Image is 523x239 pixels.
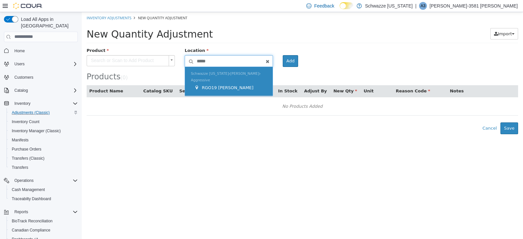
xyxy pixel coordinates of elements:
[41,63,44,69] span: 0
[12,228,50,233] span: Canadian Compliance
[97,76,158,82] button: Serial / Package Number
[12,187,45,192] span: Cash Management
[421,2,426,10] span: A3
[5,43,84,54] span: Search or Scan to Add Product
[1,59,80,69] button: Users
[7,185,80,194] button: Cash Management
[9,226,53,234] a: Canadian Compliance
[340,2,353,9] input: Dark Mode
[201,43,216,55] button: Add
[419,2,427,10] div: Amanda-3581 Rodriguez
[9,186,78,194] span: Cash Management
[1,46,80,56] button: Home
[12,208,78,216] span: Reports
[5,60,39,69] span: Products
[12,128,61,134] span: Inventory Manager (Classic)
[9,109,52,117] a: Adjustments (Classic)
[196,76,217,82] button: In Stock
[61,76,92,82] button: Catalog SKU
[222,76,246,82] button: Adjust By
[12,60,78,68] span: Users
[12,60,27,68] button: Users
[415,2,416,10] p: |
[14,209,28,215] span: Reports
[1,72,80,82] button: Customers
[109,59,179,70] span: Schwazze [US_STATE] [PERSON_NAME] Aggressive
[9,136,31,144] a: Manifests
[14,61,25,67] span: Users
[39,63,46,69] small: ( )
[9,127,63,135] a: Inventory Manager (Classic)
[5,43,93,54] a: Search or Scan to Add Product
[12,156,44,161] span: Transfers (Classic)
[9,195,78,203] span: Traceabilty Dashboard
[314,3,334,9] span: Feedback
[12,177,78,184] span: Operations
[56,3,106,8] span: New Quantity Adjustment
[9,164,31,171] a: Transfers
[12,110,50,115] span: Adjustments (Classic)
[1,207,80,216] button: Reports
[9,145,44,153] a: Purchase Orders
[9,89,432,99] div: No Products Added
[12,208,31,216] button: Reports
[9,136,78,144] span: Manifests
[12,165,28,170] span: Transfers
[7,194,80,203] button: Traceabilty Dashboard
[419,110,436,122] button: Save
[7,154,80,163] button: Transfers (Classic)
[12,137,28,143] span: Manifests
[5,3,50,8] a: Inventory Adjustments
[14,48,25,54] span: Home
[12,87,78,94] span: Catalog
[365,2,413,10] p: Schwazze [US_STATE]
[9,226,78,234] span: Canadian Compliance
[7,117,80,126] button: Inventory Count
[12,100,33,107] button: Inventory
[9,217,78,225] span: BioTrack Reconciliation
[14,178,34,183] span: Operations
[9,164,78,171] span: Transfers
[7,135,80,145] button: Manifests
[7,145,80,154] button: Purchase Orders
[9,118,42,126] a: Inventory Count
[1,99,80,108] button: Inventory
[7,216,80,226] button: BioTrack Reconciliation
[12,218,53,224] span: BioTrack Reconciliation
[12,147,42,152] span: Purchase Orders
[1,86,80,95] button: Catalog
[7,226,80,235] button: Canadian Compliance
[1,176,80,185] button: Operations
[409,16,436,28] button: Import
[12,73,36,81] a: Customers
[12,87,30,94] button: Catalog
[252,76,276,81] span: New Qty
[7,163,80,172] button: Transfers
[368,76,383,82] button: Notes
[9,154,78,162] span: Transfers (Classic)
[9,154,47,162] a: Transfers (Classic)
[9,109,78,117] span: Adjustments (Classic)
[12,119,40,124] span: Inventory Count
[12,196,51,201] span: Traceabilty Dashboard
[14,101,30,106] span: Inventory
[7,126,80,135] button: Inventory Manager (Classic)
[9,118,78,126] span: Inventory Count
[9,186,47,194] a: Cash Management
[13,3,42,9] img: Cova
[18,16,78,29] span: Load All Apps in [GEOGRAPHIC_DATA]
[9,145,78,153] span: Purchase Orders
[120,73,172,78] span: RGO19 [PERSON_NAME]
[14,75,33,80] span: Customers
[9,217,55,225] a: BioTrack Reconciliation
[9,127,78,135] span: Inventory Manager (Classic)
[5,36,27,41] span: Product
[416,19,430,24] span: Import
[12,177,36,184] button: Operations
[397,110,419,122] button: Cancel
[314,76,348,81] span: Reason Code
[12,47,78,55] span: Home
[14,88,28,93] span: Catalog
[282,76,293,82] button: Unit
